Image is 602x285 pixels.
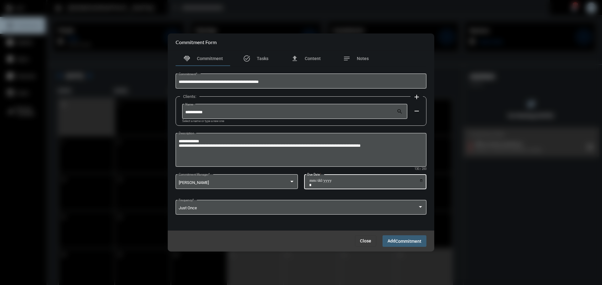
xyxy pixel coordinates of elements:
[388,238,421,243] span: Add
[179,180,209,185] span: [PERSON_NAME]
[355,235,376,247] button: Close
[383,235,426,247] button: AddCommitment
[291,55,298,62] mat-icon: file_upload
[257,56,268,61] span: Tasks
[360,238,371,243] span: Close
[413,93,420,101] mat-icon: add
[197,56,223,61] span: Commitment
[395,239,421,244] span: Commitment
[179,206,197,210] span: Just Once
[397,108,404,116] mat-icon: search
[183,55,191,62] mat-icon: handshake
[305,56,321,61] span: Content
[180,94,199,99] label: Clients:
[413,107,420,115] mat-icon: remove
[343,55,351,62] mat-icon: notes
[243,55,251,62] mat-icon: task_alt
[415,167,426,171] mat-hint: 130 / 200
[357,56,369,61] span: Notes
[176,39,217,45] h2: Commitment Form
[182,120,224,123] mat-hint: Select a name or type a new one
